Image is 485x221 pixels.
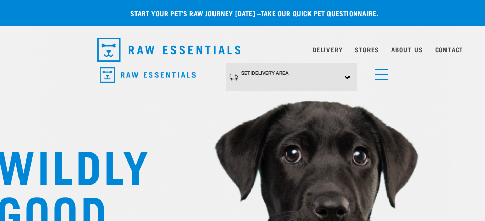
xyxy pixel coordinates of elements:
a: About Us [391,48,422,51]
a: Delivery [313,48,342,51]
img: van-moving.png [228,73,239,81]
a: take our quick pet questionnaire. [261,11,378,15]
img: Raw Essentials Logo [97,38,241,62]
span: Set Delivery Area [241,70,289,76]
a: Contact [435,48,464,51]
a: menu [370,63,389,81]
img: Raw Essentials Logo [100,67,196,83]
a: Stores [355,48,379,51]
nav: dropdown navigation [89,34,397,66]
